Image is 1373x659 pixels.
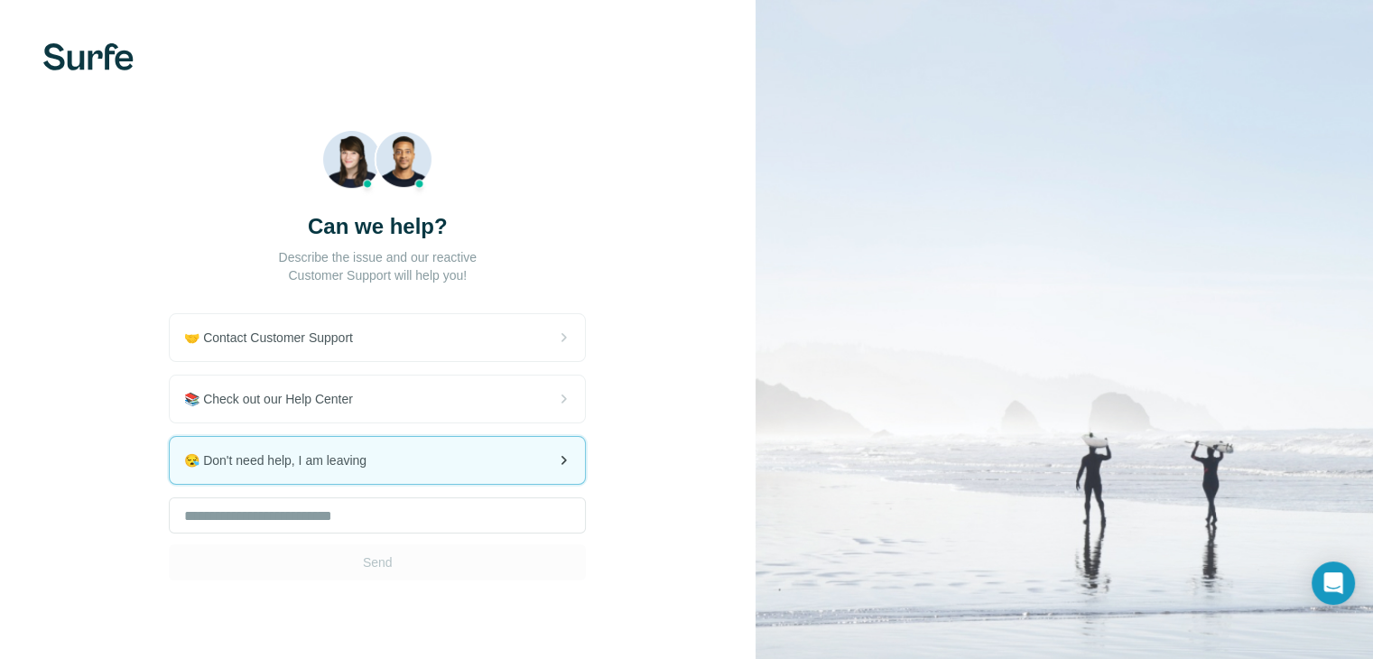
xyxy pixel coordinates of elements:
[308,212,448,241] h3: Can we help?
[288,266,467,284] p: Customer Support will help you!
[184,390,367,408] span: 📚 Check out our Help Center
[1312,562,1355,605] div: Open Intercom Messenger
[184,329,367,347] span: 🤝 Contact Customer Support
[43,43,134,70] img: Surfe's logo
[279,248,477,266] p: Describe the issue and our reactive
[184,451,381,469] span: 😪 Don't need help, I am leaving
[322,130,433,198] img: Beach Photo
